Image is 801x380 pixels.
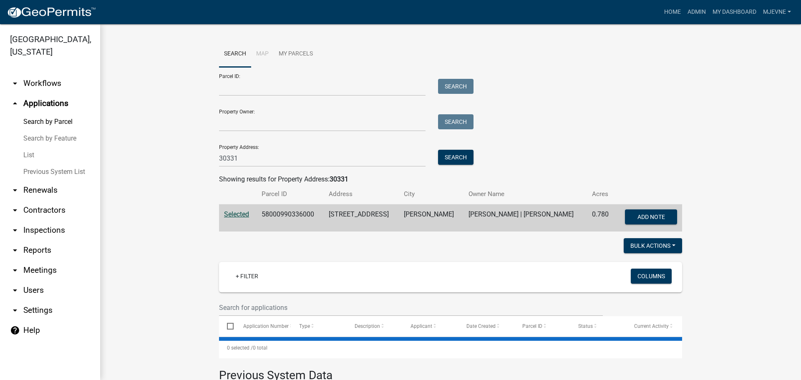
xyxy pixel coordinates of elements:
button: Search [438,150,474,165]
i: arrow_drop_down [10,205,20,215]
i: arrow_drop_down [10,78,20,88]
div: 0 total [219,337,682,358]
a: Home [661,4,684,20]
input: Search for applications [219,299,603,316]
datatable-header-cell: Date Created [458,316,514,336]
a: MJevne [760,4,794,20]
th: Parcel ID [257,184,324,204]
i: arrow_drop_down [10,285,20,295]
td: [PERSON_NAME] [399,204,463,232]
a: Admin [684,4,709,20]
span: Status [578,323,593,329]
datatable-header-cell: Type [291,316,347,336]
div: Showing results for Property Address: [219,174,682,184]
span: Parcel ID [522,323,542,329]
button: Bulk Actions [624,238,682,253]
span: Application Number [243,323,289,329]
th: City [399,184,463,204]
a: Search [219,41,251,68]
span: Add Note [637,214,665,220]
datatable-header-cell: Current Activity [626,316,682,336]
datatable-header-cell: Select [219,316,235,336]
strong: 30331 [330,175,348,183]
i: help [10,325,20,335]
i: arrow_drop_down [10,185,20,195]
i: arrow_drop_down [10,305,20,315]
td: [STREET_ADDRESS] [324,204,399,232]
a: + Filter [229,269,265,284]
a: My Dashboard [709,4,760,20]
button: Search [438,114,474,129]
datatable-header-cell: Description [347,316,403,336]
datatable-header-cell: Application Number [235,316,291,336]
datatable-header-cell: Parcel ID [514,316,570,336]
button: Add Note [625,209,677,224]
th: Owner Name [463,184,587,204]
span: Description [355,323,380,329]
span: Applicant [411,323,432,329]
i: arrow_drop_down [10,225,20,235]
th: Acres [587,184,616,204]
button: Search [438,79,474,94]
span: Type [299,323,310,329]
td: 0.780 [587,204,616,232]
span: Date Created [466,323,496,329]
td: 58000990336000 [257,204,324,232]
i: arrow_drop_down [10,245,20,255]
datatable-header-cell: Applicant [403,316,458,336]
datatable-header-cell: Status [570,316,626,336]
i: arrow_drop_up [10,98,20,108]
span: Current Activity [634,323,669,329]
button: Columns [631,269,672,284]
a: Selected [224,210,249,218]
td: [PERSON_NAME] | [PERSON_NAME] [463,204,587,232]
span: 0 selected / [227,345,253,351]
i: arrow_drop_down [10,265,20,275]
th: Address [324,184,399,204]
a: My Parcels [274,41,318,68]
